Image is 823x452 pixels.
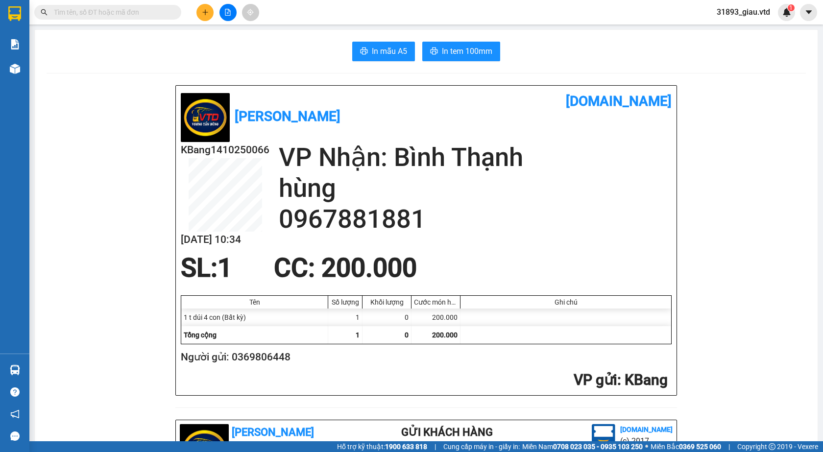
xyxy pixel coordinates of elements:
[184,331,217,339] span: Tổng cộng
[232,426,314,438] b: [PERSON_NAME]
[41,9,48,16] span: search
[566,93,672,109] b: [DOMAIN_NAME]
[331,298,360,306] div: Số lượng
[10,39,20,49] img: solution-icon
[620,435,673,447] li: (c) 2017
[10,387,20,397] span: question-circle
[10,365,20,375] img: warehouse-icon
[800,4,817,21] button: caret-down
[181,232,269,248] h2: [DATE] 10:34
[620,426,673,433] b: [DOMAIN_NAME]
[337,441,427,452] span: Hỗ trợ kỹ thuật:
[411,309,460,326] div: 200.000
[782,8,791,17] img: icon-new-feature
[328,309,363,326] div: 1
[352,42,415,61] button: printerIn mẫu A5
[442,45,492,57] span: In tem 100mm
[443,441,520,452] span: Cung cấp máy in - giấy in:
[385,443,427,451] strong: 1900 633 818
[242,4,259,21] button: aim
[8,6,21,21] img: logo-vxr
[401,426,493,438] b: Gửi khách hàng
[432,331,458,339] span: 200.000
[181,93,230,142] img: logo.jpg
[789,4,793,11] span: 1
[279,142,672,173] h2: VP Nhận: Bình Thạnh
[651,441,721,452] span: Miền Bắc
[10,64,20,74] img: warehouse-icon
[181,142,269,158] h2: KBang1410250066
[804,8,813,17] span: caret-down
[372,45,407,57] span: In mẫu A5
[645,445,648,449] span: ⚪️
[181,253,218,283] span: SL:
[769,443,775,450] span: copyright
[365,298,409,306] div: Khối lượng
[181,309,328,326] div: 1 t dúi 4 con (Bất kỳ)
[196,4,214,21] button: plus
[414,298,458,306] div: Cước món hàng
[679,443,721,451] strong: 0369 525 060
[268,253,423,283] div: CC : 200.000
[592,424,615,448] img: logo.jpg
[279,204,672,235] h2: 0967881881
[279,173,672,204] h2: hùng
[728,441,730,452] span: |
[360,47,368,56] span: printer
[435,441,436,452] span: |
[405,331,409,339] span: 0
[10,409,20,419] span: notification
[574,371,617,388] span: VP gửi
[356,331,360,339] span: 1
[430,47,438,56] span: printer
[54,7,169,18] input: Tìm tên, số ĐT hoặc mã đơn
[363,309,411,326] div: 0
[202,9,209,16] span: plus
[10,431,20,441] span: message
[184,298,325,306] div: Tên
[788,4,795,11] sup: 1
[181,349,668,365] h2: Người gửi: 0369806448
[219,4,237,21] button: file-add
[247,9,254,16] span: aim
[463,298,669,306] div: Ghi chú
[709,6,778,18] span: 31893_giau.vtd
[522,441,643,452] span: Miền Nam
[224,9,231,16] span: file-add
[218,253,232,283] span: 1
[553,443,643,451] strong: 0708 023 035 - 0935 103 250
[235,108,340,124] b: [PERSON_NAME]
[181,370,668,390] h2: : KBang
[422,42,500,61] button: printerIn tem 100mm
